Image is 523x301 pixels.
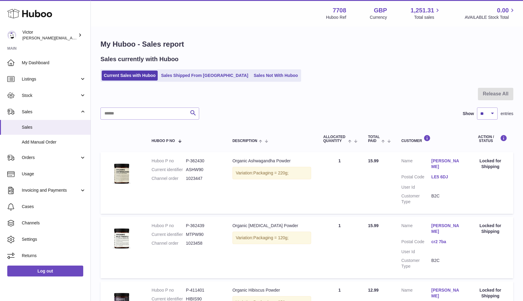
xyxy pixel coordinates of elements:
[431,287,461,299] a: [PERSON_NAME]
[473,223,507,234] div: Locked for Shipping
[401,223,431,236] dt: Name
[152,167,186,173] dt: Current identifier
[431,223,461,234] a: [PERSON_NAME]
[186,287,220,293] dd: P-411401
[22,109,80,115] span: Sales
[22,139,86,145] span: Add Manual Order
[401,135,461,143] div: Customer
[253,235,288,240] span: Packaging = 120g;
[152,223,186,229] dt: Huboo P no
[431,239,461,245] a: cr2 7ba
[473,158,507,170] div: Locked for Shipping
[431,174,461,180] a: LE5 6DJ
[100,39,513,49] h1: My Huboo - Sales report
[431,158,461,170] a: [PERSON_NAME]
[414,15,441,20] span: Total sales
[22,171,86,177] span: Usage
[401,184,431,190] dt: User Id
[232,167,311,179] div: Variation:
[374,6,387,15] strong: GBP
[186,232,220,237] dd: MTPW90
[463,111,474,117] label: Show
[186,223,220,229] dd: P-362439
[22,35,121,40] span: [PERSON_NAME][EMAIL_ADDRESS][DOMAIN_NAME]
[22,220,86,226] span: Channels
[411,6,441,20] a: 1,251.31 Total sales
[401,249,431,255] dt: User Id
[401,258,431,269] dt: Customer Type
[22,29,77,41] div: Victor
[465,6,516,20] a: 0.00 AVAILABLE Stock Total
[473,287,507,299] div: Locked for Shipping
[22,236,86,242] span: Settings
[252,71,300,81] a: Sales Not With Huboo
[152,287,186,293] dt: Huboo P no
[401,239,431,246] dt: Postal Code
[186,158,220,164] dd: P-362430
[107,223,137,253] img: 77081700557599.jpg
[152,139,175,143] span: Huboo P no
[370,15,387,20] div: Currency
[22,124,86,130] span: Sales
[152,158,186,164] dt: Huboo P no
[401,287,431,300] dt: Name
[186,240,220,246] dd: 1023458
[401,158,431,171] dt: Name
[159,71,250,81] a: Sales Shipped From [GEOGRAPHIC_DATA]
[232,232,311,244] div: Variation:
[186,176,220,181] dd: 1023447
[152,232,186,237] dt: Current identifier
[102,71,158,81] a: Current Sales with Huboo
[7,266,83,276] a: Log out
[232,139,257,143] span: Description
[317,152,362,213] td: 1
[368,158,379,163] span: 15.99
[323,135,347,143] span: ALLOCATED Quantity
[22,76,80,82] span: Listings
[497,6,509,15] span: 0.00
[22,155,80,160] span: Orders
[501,111,513,117] span: entries
[100,55,179,63] h2: Sales currently with Huboo
[107,158,137,188] img: 77081700557611.jpg
[333,6,346,15] strong: 7708
[232,158,311,164] div: Organic Ashwagandha Powder
[411,6,434,15] span: 1,251.31
[401,193,431,205] dt: Customer Type
[22,60,86,66] span: My Dashboard
[368,135,380,143] span: Total paid
[326,15,346,20] div: Huboo Ref
[368,288,379,293] span: 12.99
[431,258,461,269] dd: B2C
[232,223,311,229] div: Organic [MEDICAL_DATA] Powder
[152,240,186,246] dt: Channel order
[465,15,516,20] span: AVAILABLE Stock Total
[7,31,16,40] img: victor@erbology.co
[473,135,507,143] div: Action / Status
[22,93,80,98] span: Stock
[22,187,80,193] span: Invoicing and Payments
[152,176,186,181] dt: Channel order
[431,193,461,205] dd: B2C
[317,217,362,278] td: 1
[368,223,379,228] span: 15.99
[186,167,220,173] dd: ASHW90
[401,174,431,181] dt: Postal Code
[253,170,288,175] span: Packaging = 220g;
[232,287,311,293] div: Organic Hibiscus Powder
[22,253,86,259] span: Returns
[22,204,86,210] span: Cases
